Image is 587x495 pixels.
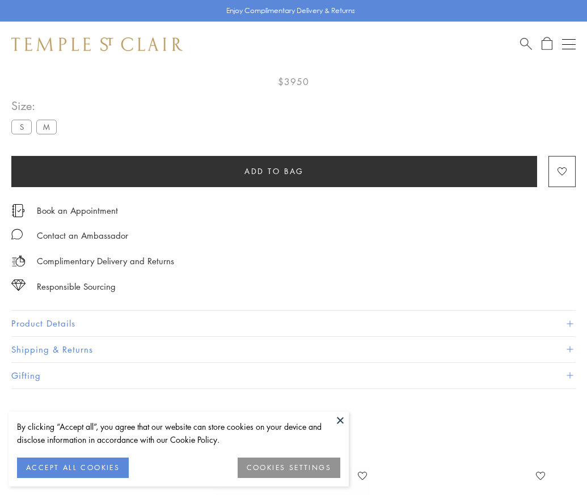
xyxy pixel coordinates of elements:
a: Open Shopping Bag [542,37,552,51]
div: By clicking “Accept all”, you agree that our website can store cookies on your device and disclos... [17,420,340,446]
button: Shipping & Returns [11,337,576,362]
span: $3950 [278,74,309,89]
img: Temple St. Clair [11,37,183,51]
p: Enjoy Complimentary Delivery & Returns [226,5,355,16]
button: Open navigation [562,37,576,51]
img: MessageIcon-01_2.svg [11,229,23,240]
img: icon_delivery.svg [11,254,26,268]
button: Add to bag [11,156,537,187]
button: COOKIES SETTINGS [238,458,340,478]
span: Size: [11,96,61,115]
button: ACCEPT ALL COOKIES [17,458,129,478]
span: Add to bag [244,165,304,177]
p: Complimentary Delivery and Returns [37,254,174,268]
label: S [11,120,32,134]
button: Product Details [11,311,576,336]
img: icon_appointment.svg [11,204,25,217]
a: Book an Appointment [37,204,118,217]
button: Gifting [11,363,576,388]
a: Search [520,37,532,51]
img: icon_sourcing.svg [11,280,26,291]
label: M [36,120,57,134]
div: Contact an Ambassador [37,229,128,243]
div: Responsible Sourcing [37,280,116,294]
